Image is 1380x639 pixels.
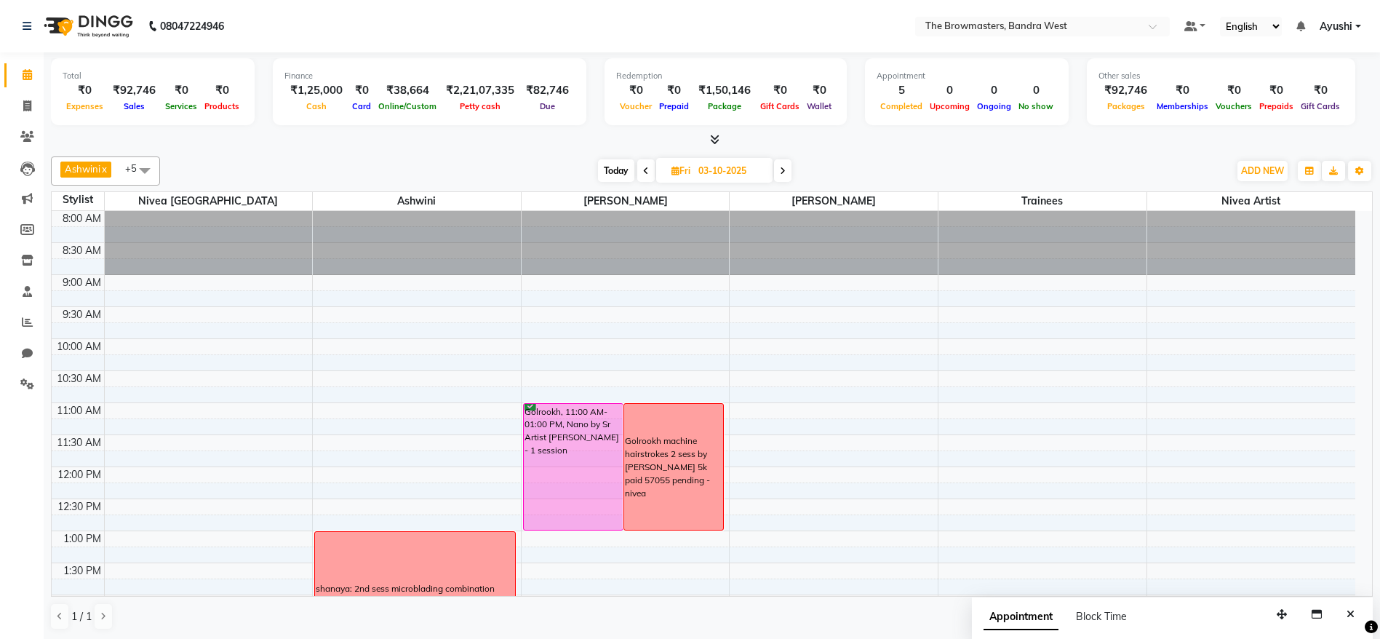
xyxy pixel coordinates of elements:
div: ₹0 [63,82,107,99]
div: ₹0 [655,82,693,99]
div: ₹1,50,146 [693,82,757,99]
span: Online/Custom [375,101,440,111]
span: Today [598,159,634,182]
span: Card [348,101,375,111]
div: ₹2,21,07,335 [440,82,520,99]
div: 9:00 AM [60,275,104,290]
div: Redemption [616,70,835,82]
div: 0 [1015,82,1057,99]
span: Services [161,101,201,111]
div: 10:30 AM [54,371,104,386]
div: 5 [877,82,926,99]
span: Sales [120,101,148,111]
div: ₹0 [348,82,375,99]
button: ADD NEW [1237,161,1288,181]
div: 11:00 AM [54,403,104,418]
span: Gift Cards [757,101,803,111]
div: 8:00 AM [60,211,104,226]
span: ADD NEW [1241,165,1284,176]
div: ₹0 [1297,82,1344,99]
span: Appointment [984,604,1058,630]
div: ₹0 [803,82,835,99]
div: Golrookh machine hairstrokes 2 sess by [PERSON_NAME] 5k paid 57055 pending -nivea [625,434,722,499]
div: ₹0 [1256,82,1297,99]
b: 08047224946 [160,6,224,47]
span: Ashwini [65,163,100,175]
span: Block Time [1076,610,1127,623]
div: ₹92,746 [107,82,161,99]
span: Memberships [1153,101,1212,111]
div: ₹0 [161,82,201,99]
span: No show [1015,101,1057,111]
span: Gift Cards [1297,101,1344,111]
span: Prepaid [655,101,693,111]
span: [PERSON_NAME] [730,192,938,210]
div: 8:30 AM [60,243,104,258]
span: Upcoming [926,101,973,111]
div: ₹0 [201,82,243,99]
div: Appointment [877,70,1057,82]
div: 1:30 PM [60,563,104,579]
span: 1 / 1 [71,609,92,624]
div: 12:00 PM [55,467,104,483]
div: 0 [973,82,1015,99]
span: Nivea [GEOGRAPHIC_DATA] [105,192,313,210]
div: Total [63,70,243,82]
span: Fri [668,165,694,176]
div: ₹38,664 [375,82,440,99]
span: Completed [877,101,926,111]
input: 2025-10-03 [694,160,767,182]
span: +5 [125,162,148,174]
div: 9:30 AM [60,307,104,322]
span: Voucher [616,101,655,111]
div: 11:30 AM [54,435,104,451]
div: Finance [284,70,575,82]
span: [PERSON_NAME] [522,192,730,210]
div: ₹0 [1212,82,1256,99]
span: Nivea Artist [1147,192,1355,210]
div: 0 [926,82,973,99]
div: 2:00 PM [60,595,104,611]
span: Packages [1104,101,1149,111]
img: logo [37,6,137,47]
a: x [100,163,107,175]
div: Golrookh, 11:00 AM-01:00 PM, Nano by Sr Artist [PERSON_NAME] - 1 session [524,404,623,530]
span: Ashwini [313,192,521,210]
div: ₹0 [757,82,803,99]
span: Prepaids [1256,101,1297,111]
span: Due [536,101,559,111]
span: Petty cash [456,101,504,111]
span: Vouchers [1212,101,1256,111]
span: Package [704,101,745,111]
div: ₹0 [1153,82,1212,99]
span: trainees [938,192,1146,210]
span: Ayushi [1320,19,1352,34]
div: Stylist [52,192,104,207]
div: 12:30 PM [55,499,104,515]
span: Ongoing [973,101,1015,111]
div: ₹1,25,000 [284,82,348,99]
div: shanaya: 2nd sess microblading combination kajal [316,582,514,608]
div: ₹92,746 [1098,82,1153,99]
span: Cash [303,101,330,111]
div: ₹82,746 [520,82,575,99]
div: 1:00 PM [60,531,104,547]
div: 10:00 AM [54,339,104,354]
button: Close [1340,603,1361,626]
div: Other sales [1098,70,1344,82]
span: Wallet [803,101,835,111]
span: Products [201,101,243,111]
div: ₹0 [616,82,655,99]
